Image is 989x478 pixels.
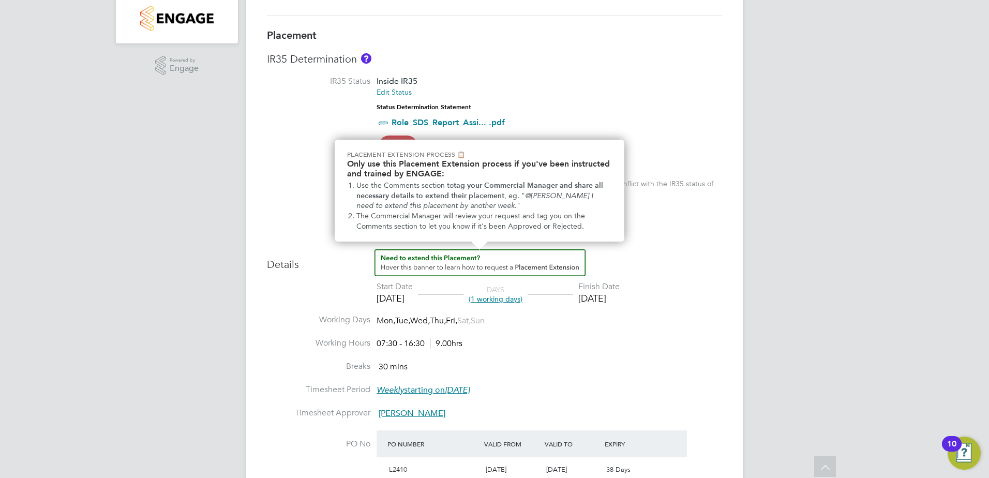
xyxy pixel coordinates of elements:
a: Role_SDS_Report_Assi... .pdf [392,117,505,127]
span: Sun [471,316,485,326]
label: IR35 Status [267,76,370,87]
span: [PERSON_NAME] [379,408,445,419]
a: Edit Status [377,87,412,97]
div: Finish Date [578,281,620,292]
label: Working Hours [267,338,370,349]
div: DAYS [463,285,528,304]
div: Valid To [542,435,603,453]
em: [DATE] [445,385,470,395]
div: Valid From [482,435,542,453]
a: Go to home page [128,6,226,31]
div: 07:30 - 16:30 [377,338,462,349]
div: [DATE] [377,292,413,304]
label: Timesheet Period [267,384,370,395]
img: countryside-properties-logo-retina.png [140,6,213,31]
span: Wed, [410,316,430,326]
span: Mon, [377,316,395,326]
h3: Details [267,249,722,271]
h2: Only use this Placement Extension process if you've been instructed and trained by ENGAGE: [347,159,612,178]
span: 30 mins [379,362,408,372]
span: (1 working days) [469,294,522,304]
span: Powered by [170,56,199,65]
span: Inside IR35 [377,76,417,86]
span: , eg. " [504,191,525,200]
div: [DATE] [578,292,620,304]
p: Placement Extension Process 📋 [347,150,612,159]
span: Tue, [395,316,410,326]
li: The Commercial Manager will review your request and tag you on the Comments section to let you kn... [356,211,612,231]
span: " [517,201,520,210]
strong: tag your Commercial Manager and share all necessary details to extend their placement [356,181,605,200]
span: L2410 [389,465,407,474]
div: PO Number [385,435,482,453]
span: High [379,136,417,156]
span: Thu, [430,316,446,326]
label: Working Days [267,315,370,325]
button: Open Resource Center, 10 new notifications [948,437,981,470]
span: Use the Comments section to [356,181,454,190]
span: [DATE] [546,465,567,474]
div: Expiry [602,435,663,453]
span: 38 Days [606,465,631,474]
span: Fri, [446,316,457,326]
b: Placement [267,29,317,41]
span: [DATE] [486,465,506,474]
div: 10 [947,444,956,457]
span: 9.00hrs [430,338,462,349]
div: Need to extend this Placement? Hover this banner. [335,140,624,242]
button: How to extend a Placement? [374,249,586,276]
label: PO No [267,439,370,450]
div: Start Date [377,281,413,292]
strong: Status Determination Statement [377,103,471,111]
label: Timesheet Approver [267,408,370,419]
label: Breaks [267,361,370,372]
h3: IR35 Determination [267,52,722,66]
button: About IR35 [361,53,371,64]
span: Engage [170,64,199,73]
em: @[PERSON_NAME] I need to extend this placement by another week. [356,191,595,211]
span: starting on [377,385,470,395]
em: Weekly [377,385,404,395]
span: Sat, [457,316,471,326]
label: IR35 Risk [267,140,370,151]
